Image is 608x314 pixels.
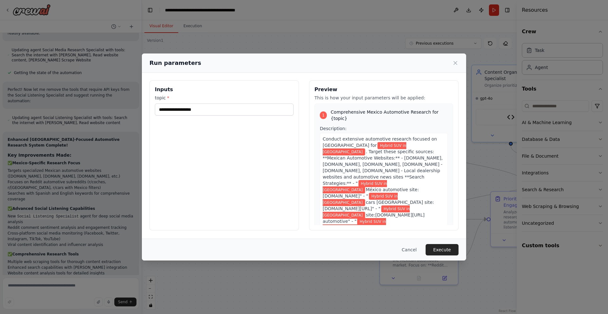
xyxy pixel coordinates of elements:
span: Variable: topic [323,218,386,231]
h3: Preview [314,86,453,93]
span: Comprehensive Mexico Automotive Research for {topic} [331,109,448,122]
span: site:[DOMAIN_NAME][URL] automotive" - " [323,212,425,224]
label: topic [155,95,294,101]
span: Variable: topic [323,205,410,219]
span: Variable: topic [323,193,398,206]
span: Conduct extensive automotive research focused on [GEOGRAPHIC_DATA] for [323,136,437,148]
span: Variable: topic [323,180,387,193]
p: This is how your input parameters will be applied: [314,95,453,101]
span: cars [GEOGRAPHIC_DATA] site:[DOMAIN_NAME][URL]" - " [323,200,434,211]
h2: Run parameters [149,59,201,67]
span: Variable: topic [323,142,406,155]
span: México automotive site:[DOMAIN_NAME]" - " [323,187,419,198]
div: 1 [320,111,327,119]
button: Cancel [397,244,422,255]
button: Execute [426,244,459,255]
h3: Inputs [155,86,294,93]
span: Description: [320,126,346,131]
span: . Target these specific sources: **Mexican Automotive Websites:** - [DOMAIN_NAME], [DOMAIN_NAME],... [323,149,443,186]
